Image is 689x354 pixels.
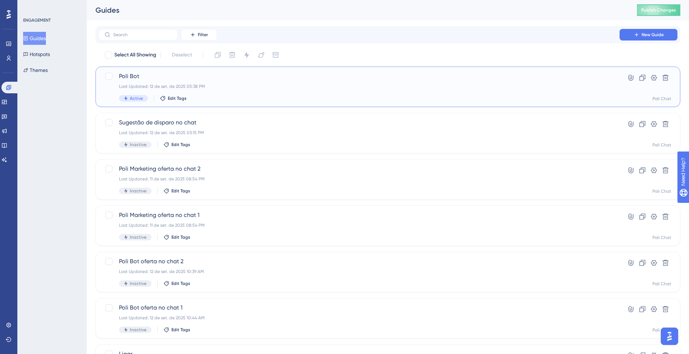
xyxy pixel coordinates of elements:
span: Poli Marketing oferta no chat 2 [119,165,599,173]
span: Poli Bot [119,72,599,81]
div: Poli Chat [652,142,671,148]
div: Guides [95,5,619,15]
span: Edit Tags [171,234,190,240]
span: Need Help? [17,2,45,10]
button: Edit Tags [163,234,190,240]
button: New Guide [620,29,677,40]
span: Sugestão de disparo no chat [119,118,599,127]
button: Filter [181,29,217,40]
div: ENGAGEMENT [23,17,51,23]
span: Inactive [130,327,146,333]
span: Poli Bot oferta no chat 2 [119,257,599,266]
span: Deselect [172,51,192,59]
span: Publish Changes [641,7,676,13]
span: Inactive [130,188,146,194]
span: Edit Tags [168,95,187,101]
button: Themes [23,64,48,77]
span: Filter [198,32,208,38]
div: Last Updated: 11 de set. de 2025 08:54 PM [119,176,599,182]
span: Poli Bot oferta no chat 1 [119,303,599,312]
span: Inactive [130,234,146,240]
span: Edit Tags [171,142,190,148]
div: Poli Chat [652,235,671,240]
span: Inactive [130,142,146,148]
button: Edit Tags [160,95,187,101]
span: Active [130,95,143,101]
span: Edit Tags [171,327,190,333]
span: Edit Tags [171,281,190,286]
div: Last Updated: 12 de set. de 2025 03:15 PM [119,130,599,136]
div: Poli Chat [652,96,671,102]
button: Edit Tags [163,188,190,194]
span: Select All Showing [114,51,156,59]
button: Hotspots [23,48,50,61]
button: Edit Tags [163,142,190,148]
div: Last Updated: 12 de set. de 2025 10:39 AM [119,269,599,274]
div: Poli Chat [652,327,671,333]
span: Poli Marketing oferta no chat 1 [119,211,599,219]
span: Inactive [130,281,146,286]
iframe: UserGuiding AI Assistant Launcher [659,325,680,347]
span: Edit Tags [171,188,190,194]
button: Edit Tags [163,327,190,333]
div: Poli Chat [652,188,671,194]
div: Last Updated: 12 de set. de 2025 10:44 AM [119,315,599,321]
div: Last Updated: 12 de set. de 2025 05:38 PM [119,84,599,89]
input: Search [113,32,172,37]
button: Publish Changes [637,4,680,16]
div: Last Updated: 11 de set. de 2025 08:54 PM [119,222,599,228]
button: Guides [23,32,46,45]
button: Deselect [165,48,199,61]
div: Poli Chat [652,281,671,287]
span: New Guide [642,32,664,38]
button: Edit Tags [163,281,190,286]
